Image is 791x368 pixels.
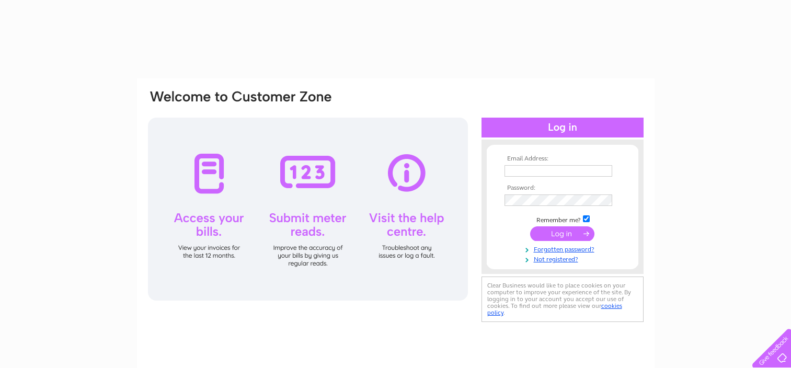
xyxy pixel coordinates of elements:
[502,155,623,163] th: Email Address:
[502,214,623,224] td: Remember me?
[482,277,644,322] div: Clear Business would like to place cookies on your computer to improve your experience of the sit...
[530,226,594,241] input: Submit
[502,185,623,192] th: Password:
[505,254,623,263] a: Not registered?
[505,244,623,254] a: Forgotten password?
[487,302,622,316] a: cookies policy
